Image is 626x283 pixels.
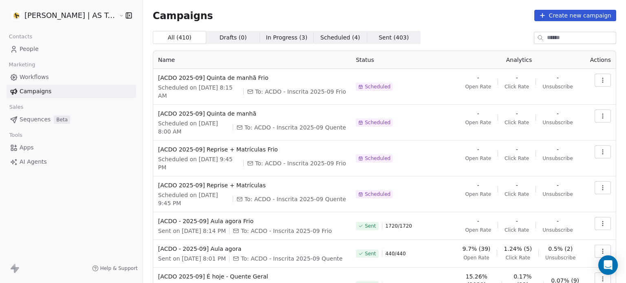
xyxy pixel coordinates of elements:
[557,74,559,82] span: -
[516,74,518,82] span: -
[158,74,346,82] span: [ACDO 2025-09] Quinta de manhã Frio
[548,245,573,253] span: 0.5% (2)
[585,51,616,69] th: Actions
[465,119,491,126] span: Open Rate
[7,70,136,84] a: Workflows
[557,145,559,154] span: -
[20,45,39,53] span: People
[153,10,213,21] span: Campaigns
[20,73,49,81] span: Workflows
[504,245,532,253] span: 1.24% (5)
[158,181,346,189] span: [ACDO 2025-09] Reprise + Matrículas
[153,51,351,69] th: Name
[220,33,247,42] span: Drafts ( 0 )
[465,155,491,162] span: Open Rate
[20,87,51,96] span: Campaigns
[7,141,136,154] a: Apps
[477,217,479,225] span: -
[351,51,453,69] th: Status
[54,116,70,124] span: Beta
[20,115,51,124] span: Sequences
[505,119,529,126] span: Click Rate
[365,191,390,197] span: Scheduled
[158,110,346,118] span: [ACDO 2025-09] Quinta de manhã
[6,101,27,113] span: Sales
[241,254,342,263] span: To: ACDO - Inscrita 2025-09 Quente
[557,217,559,225] span: -
[542,119,573,126] span: Unsubscribe
[158,155,240,171] span: Scheduled on [DATE] 9:45 PM
[542,227,573,233] span: Unsubscribe
[245,195,346,203] span: To: ACDO - Inscrita 2025-09 Quente
[598,255,618,275] div: Open Intercom Messenger
[386,250,406,257] span: 440 / 440
[465,191,491,197] span: Open Rate
[158,254,226,263] span: Sent on [DATE] 8:01 PM
[5,31,36,43] span: Contacts
[158,83,240,100] span: Scheduled on [DATE] 8:15 AM
[465,83,491,90] span: Open Rate
[255,159,346,167] span: To: ACDO - Inscrita 2025-09 Frio
[100,265,138,272] span: Help & Support
[24,10,117,21] span: [PERSON_NAME] | AS Treinamentos
[158,272,346,281] span: [ACDO 2025-09] É hoje - Quente Geral
[158,119,229,136] span: Scheduled on [DATE] 8:00 AM
[453,51,585,69] th: Analytics
[505,83,529,90] span: Click Rate
[545,254,575,261] span: Unsubscribe
[542,155,573,162] span: Unsubscribe
[6,129,26,141] span: Tools
[557,181,559,189] span: -
[557,110,559,118] span: -
[266,33,308,42] span: In Progress ( 3 )
[516,217,518,225] span: -
[158,227,226,235] span: Sent on [DATE] 8:14 PM
[379,33,409,42] span: Sent ( 403 )
[516,110,518,118] span: -
[516,145,518,154] span: -
[477,74,479,82] span: -
[10,9,113,22] button: [PERSON_NAME] | AS Treinamentos
[506,254,530,261] span: Click Rate
[477,110,479,118] span: -
[158,191,229,207] span: Scheduled on [DATE] 9:45 PM
[365,119,390,126] span: Scheduled
[465,227,491,233] span: Open Rate
[158,145,346,154] span: [ACDO 2025-09] Reprise + Matrículas Frio
[7,42,136,56] a: People
[20,158,47,166] span: AI Agents
[365,155,390,162] span: Scheduled
[7,85,136,98] a: Campaigns
[5,59,39,71] span: Marketing
[255,88,346,96] span: To: ACDO - Inscrita 2025-09 Frio
[534,10,616,21] button: Create new campaign
[20,143,34,152] span: Apps
[386,223,412,229] span: 1720 / 1720
[505,191,529,197] span: Click Rate
[477,181,479,189] span: -
[463,254,489,261] span: Open Rate
[7,113,136,126] a: SequencesBeta
[477,145,479,154] span: -
[158,245,346,253] span: [ACDO - 2025-09] Aula agora
[92,265,138,272] a: Help & Support
[320,33,360,42] span: Scheduled ( 4 )
[158,217,346,225] span: [ACDO - 2025-09] Aula agora Frio
[365,250,376,257] span: Sent
[505,155,529,162] span: Click Rate
[505,227,529,233] span: Click Rate
[365,83,390,90] span: Scheduled
[7,155,136,169] a: AI Agents
[11,11,21,20] img: Logo%202022%20quad.jpg
[542,83,573,90] span: Unsubscribe
[516,181,518,189] span: -
[241,227,332,235] span: To: ACDO - Inscrita 2025-09 Frio
[463,245,491,253] span: 9.7% (39)
[542,191,573,197] span: Unsubscribe
[245,123,346,132] span: To: ACDO - Inscrita 2025-09 Quente
[365,223,376,229] span: Sent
